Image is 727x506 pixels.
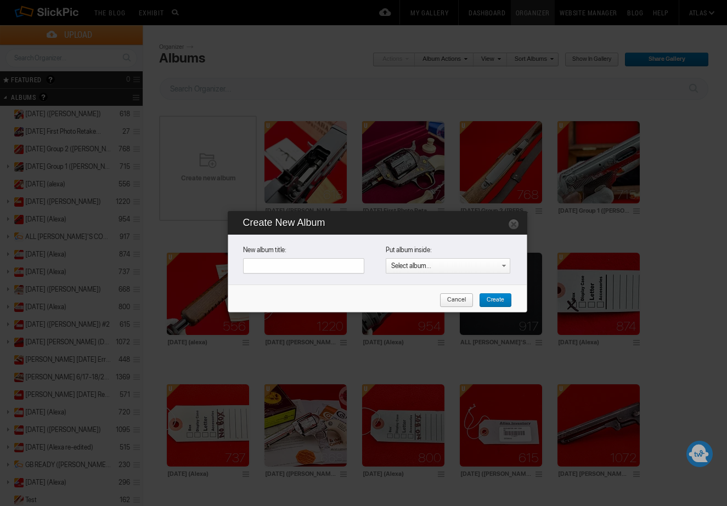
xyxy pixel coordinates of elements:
[243,246,358,258] strong: New album title:
[391,262,431,270] span: Select album...
[508,218,519,229] a: Close
[243,209,515,235] h2: Create New Album
[479,293,504,308] span: Create
[386,246,501,258] strong: Put album inside:
[439,293,474,308] a: Cancel
[439,293,466,308] span: Cancel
